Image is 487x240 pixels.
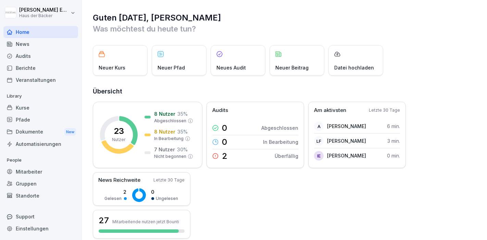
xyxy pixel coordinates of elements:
[3,62,78,74] a: Berichte
[3,138,78,150] a: Automatisierungen
[177,110,188,117] p: 35 %
[93,87,477,96] h2: Übersicht
[177,146,188,153] p: 30 %
[154,128,175,135] p: 8 Nutzer
[387,137,400,144] p: 3 min.
[154,153,186,160] p: Nicht begonnen
[3,91,78,102] p: Library
[3,166,78,178] a: Mitarbeiter
[98,176,140,184] p: News Reichweite
[3,26,78,38] a: Home
[263,138,298,146] p: In Bearbeitung
[327,152,366,159] p: [PERSON_NAME]
[3,38,78,50] a: News
[314,122,324,131] div: A
[154,146,175,153] p: 7 Nutzer
[369,107,400,113] p: Letzte 30 Tage
[387,152,400,159] p: 0 min.
[327,137,366,144] p: [PERSON_NAME]
[387,123,400,130] p: 6 min.
[3,190,78,202] a: Standorte
[99,64,125,71] p: Neuer Kurs
[314,136,324,146] div: LF
[212,106,228,114] p: Audits
[151,188,178,195] p: 0
[93,12,477,23] h1: Guten [DATE], [PERSON_NAME]
[314,151,324,161] div: IE
[3,114,78,126] a: Pfade
[177,128,188,135] p: 35 %
[64,128,76,136] div: New
[93,23,477,34] p: Was möchtest du heute tun?
[3,102,78,114] a: Kurse
[3,126,78,138] div: Dokumente
[105,195,122,202] p: Gelesen
[156,195,178,202] p: Ungelesen
[3,178,78,190] a: Gruppen
[3,50,78,62] a: Audits
[3,211,78,223] div: Support
[105,188,127,195] p: 2
[154,110,175,117] p: 8 Nutzer
[158,64,185,71] p: Neuer Pfad
[222,124,227,132] p: 0
[314,106,346,114] p: Am aktivsten
[99,215,109,226] h3: 27
[327,123,366,130] p: [PERSON_NAME]
[154,136,184,142] p: In Bearbeitung
[261,124,298,131] p: Abgeschlossen
[222,152,227,160] p: 2
[334,64,374,71] p: Datei hochladen
[3,155,78,166] p: People
[19,7,69,13] p: [PERSON_NAME] Ehlerding
[19,13,69,18] p: Haus der Bäcker
[114,127,124,135] p: 23
[275,64,309,71] p: Neuer Beitrag
[112,219,179,224] p: Mitarbeitende nutzen jetzt Bounti
[154,118,186,124] p: Abgeschlossen
[275,152,298,160] p: Überfällig
[112,137,126,143] p: Nutzer
[3,223,78,235] a: Einstellungen
[153,177,185,183] p: Letzte 30 Tage
[216,64,246,71] p: Neues Audit
[222,138,227,146] p: 0
[3,74,78,86] a: Veranstaltungen
[3,126,78,138] a: DokumenteNew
